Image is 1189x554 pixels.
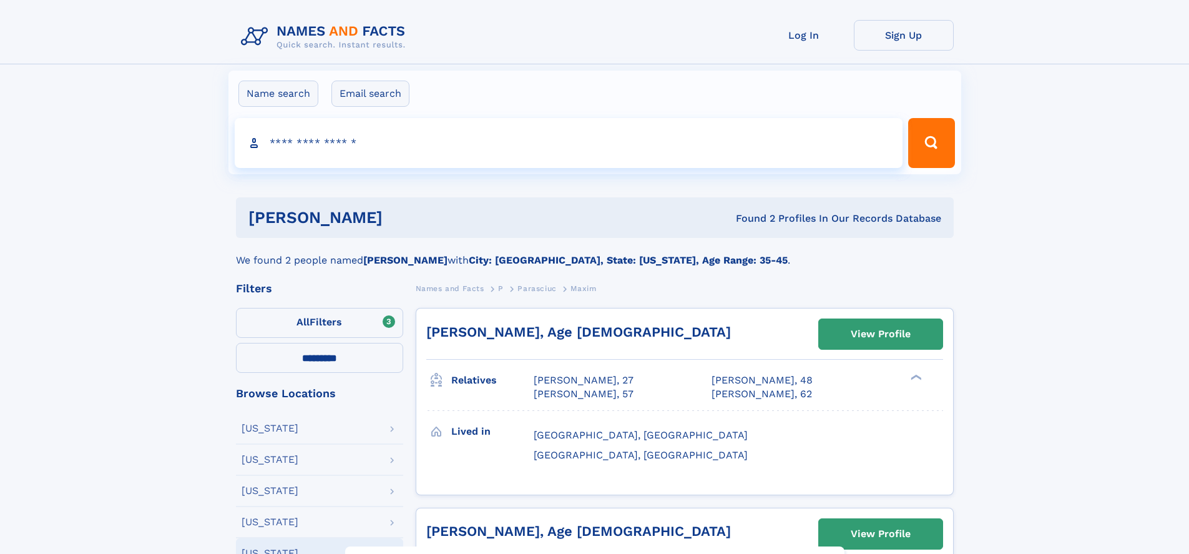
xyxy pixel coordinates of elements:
h1: [PERSON_NAME] [248,210,559,225]
a: Log In [754,20,854,51]
label: Name search [238,81,318,107]
div: [US_STATE] [242,486,298,496]
a: View Profile [819,319,942,349]
a: Names and Facts [416,280,484,296]
div: View Profile [851,320,911,349]
a: [PERSON_NAME], 27 [534,373,634,387]
span: Maxim [570,284,596,293]
span: [GEOGRAPHIC_DATA], [GEOGRAPHIC_DATA] [534,449,748,461]
span: Parasciuc [517,284,556,293]
span: All [296,316,310,328]
span: P [498,284,504,293]
a: Sign Up [854,20,954,51]
div: [US_STATE] [242,423,298,433]
h3: Relatives [451,370,534,391]
a: [PERSON_NAME], 62 [712,387,812,401]
div: View Profile [851,520,911,548]
b: [PERSON_NAME] [363,254,448,266]
input: search input [235,118,903,168]
div: Browse Locations [236,388,403,399]
div: ❯ [908,373,922,382]
a: P [498,280,504,296]
a: View Profile [819,519,942,549]
h3: Lived in [451,421,534,442]
b: City: [GEOGRAPHIC_DATA], State: [US_STATE], Age Range: 35-45 [469,254,788,266]
button: Search Button [908,118,954,168]
div: We found 2 people named with . [236,238,954,268]
div: Found 2 Profiles In Our Records Database [559,212,941,225]
img: Logo Names and Facts [236,20,416,54]
label: Email search [331,81,409,107]
a: [PERSON_NAME], 57 [534,387,634,401]
div: [US_STATE] [242,517,298,527]
span: [GEOGRAPHIC_DATA], [GEOGRAPHIC_DATA] [534,429,748,441]
div: [US_STATE] [242,455,298,465]
label: Filters [236,308,403,338]
a: [PERSON_NAME], Age [DEMOGRAPHIC_DATA] [426,523,731,539]
div: Filters [236,283,403,294]
a: [PERSON_NAME], 48 [712,373,813,387]
a: Parasciuc [517,280,556,296]
a: [PERSON_NAME], Age [DEMOGRAPHIC_DATA] [426,324,731,340]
